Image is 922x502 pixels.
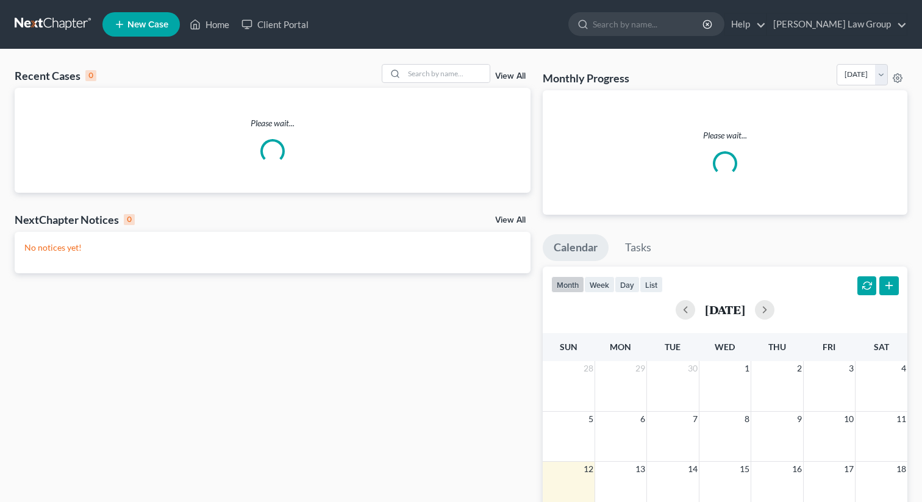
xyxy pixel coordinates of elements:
[791,462,803,476] span: 16
[184,13,235,35] a: Home
[705,303,745,316] h2: [DATE]
[543,71,629,85] h3: Monthly Progress
[725,13,766,35] a: Help
[551,276,584,293] button: month
[15,212,135,227] div: NextChapter Notices
[24,242,521,254] p: No notices yet!
[560,342,577,352] span: Sun
[404,65,490,82] input: Search by name...
[634,462,646,476] span: 13
[738,462,751,476] span: 15
[495,72,526,81] a: View All
[691,412,699,426] span: 7
[582,361,595,376] span: 28
[587,412,595,426] span: 5
[843,462,855,476] span: 17
[15,68,96,83] div: Recent Cases
[610,342,631,352] span: Mon
[848,361,855,376] span: 3
[743,361,751,376] span: 1
[665,342,681,352] span: Tue
[900,361,907,376] span: 4
[15,117,531,129] p: Please wait...
[843,412,855,426] span: 10
[495,216,526,224] a: View All
[895,412,907,426] span: 11
[85,70,96,81] div: 0
[640,276,663,293] button: list
[634,361,646,376] span: 29
[593,13,704,35] input: Search by name...
[715,342,735,352] span: Wed
[796,412,803,426] span: 9
[124,214,135,225] div: 0
[874,342,889,352] span: Sat
[614,234,662,261] a: Tasks
[543,234,609,261] a: Calendar
[615,276,640,293] button: day
[639,412,646,426] span: 6
[235,13,315,35] a: Client Portal
[582,462,595,476] span: 12
[767,13,907,35] a: [PERSON_NAME] Law Group
[768,342,786,352] span: Thu
[552,129,898,142] p: Please wait...
[823,342,835,352] span: Fri
[584,276,615,293] button: week
[743,412,751,426] span: 8
[687,361,699,376] span: 30
[895,462,907,476] span: 18
[687,462,699,476] span: 14
[796,361,803,376] span: 2
[127,20,168,29] span: New Case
